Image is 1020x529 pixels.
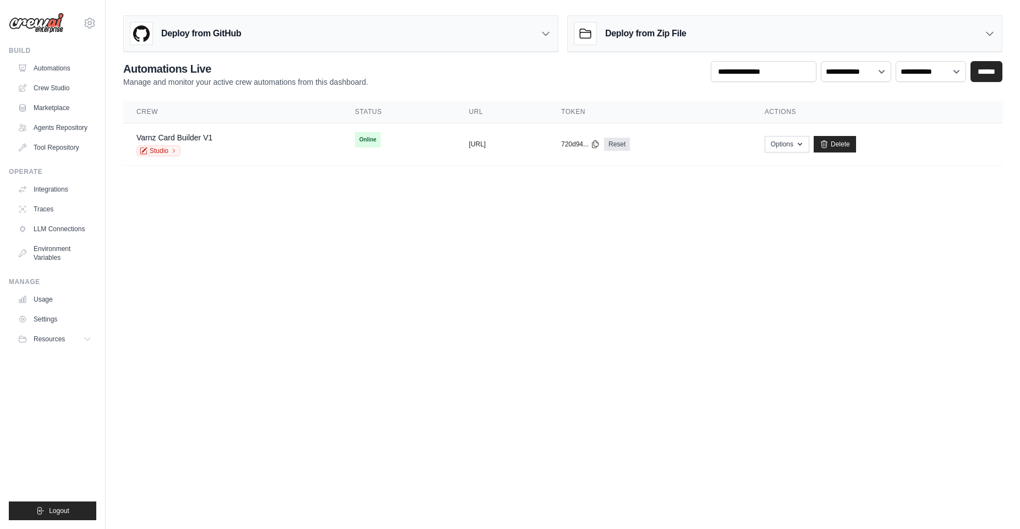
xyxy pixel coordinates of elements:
[9,167,96,176] div: Operate
[9,501,96,520] button: Logout
[13,200,96,218] a: Traces
[136,145,180,156] a: Studio
[752,101,1002,123] th: Actions
[13,330,96,348] button: Resources
[13,220,96,238] a: LLM Connections
[561,140,600,149] button: 720d94...
[13,59,96,77] a: Automations
[123,77,368,88] p: Manage and monitor your active crew automations from this dashboard.
[13,119,96,137] a: Agents Repository
[136,133,212,142] a: Varnz Card Builder V1
[13,240,96,266] a: Environment Variables
[9,46,96,55] div: Build
[13,181,96,198] a: Integrations
[342,101,456,123] th: Status
[123,101,342,123] th: Crew
[161,27,241,40] h3: Deploy from GitHub
[814,136,856,152] a: Delete
[355,132,381,148] span: Online
[13,310,96,328] a: Settings
[604,138,630,151] a: Reset
[605,27,686,40] h3: Deploy from Zip File
[9,13,64,34] img: Logo
[13,99,96,117] a: Marketplace
[34,335,65,343] span: Resources
[765,136,809,152] button: Options
[456,101,548,123] th: URL
[123,61,368,77] h2: Automations Live
[49,506,69,515] span: Logout
[130,23,152,45] img: GitHub Logo
[548,101,752,123] th: Token
[13,79,96,97] a: Crew Studio
[9,277,96,286] div: Manage
[13,291,96,308] a: Usage
[13,139,96,156] a: Tool Repository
